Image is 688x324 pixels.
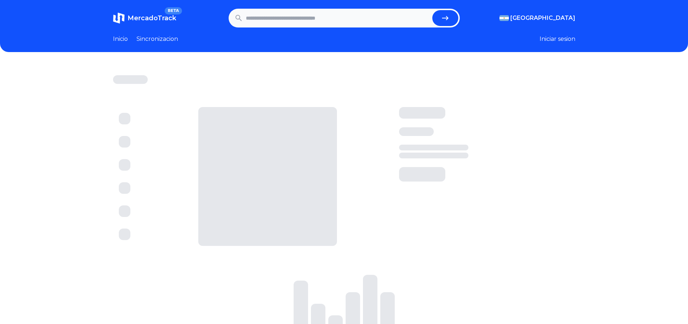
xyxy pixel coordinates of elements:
[510,14,575,22] span: [GEOGRAPHIC_DATA]
[113,35,128,43] a: Inicio
[165,7,182,14] span: BETA
[540,35,575,43] button: Iniciar sesion
[499,14,575,22] button: [GEOGRAPHIC_DATA]
[127,14,176,22] span: MercadoTrack
[499,15,509,21] img: Argentina
[113,12,125,24] img: MercadoTrack
[137,35,178,43] a: Sincronizacion
[113,12,176,24] a: MercadoTrackBETA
